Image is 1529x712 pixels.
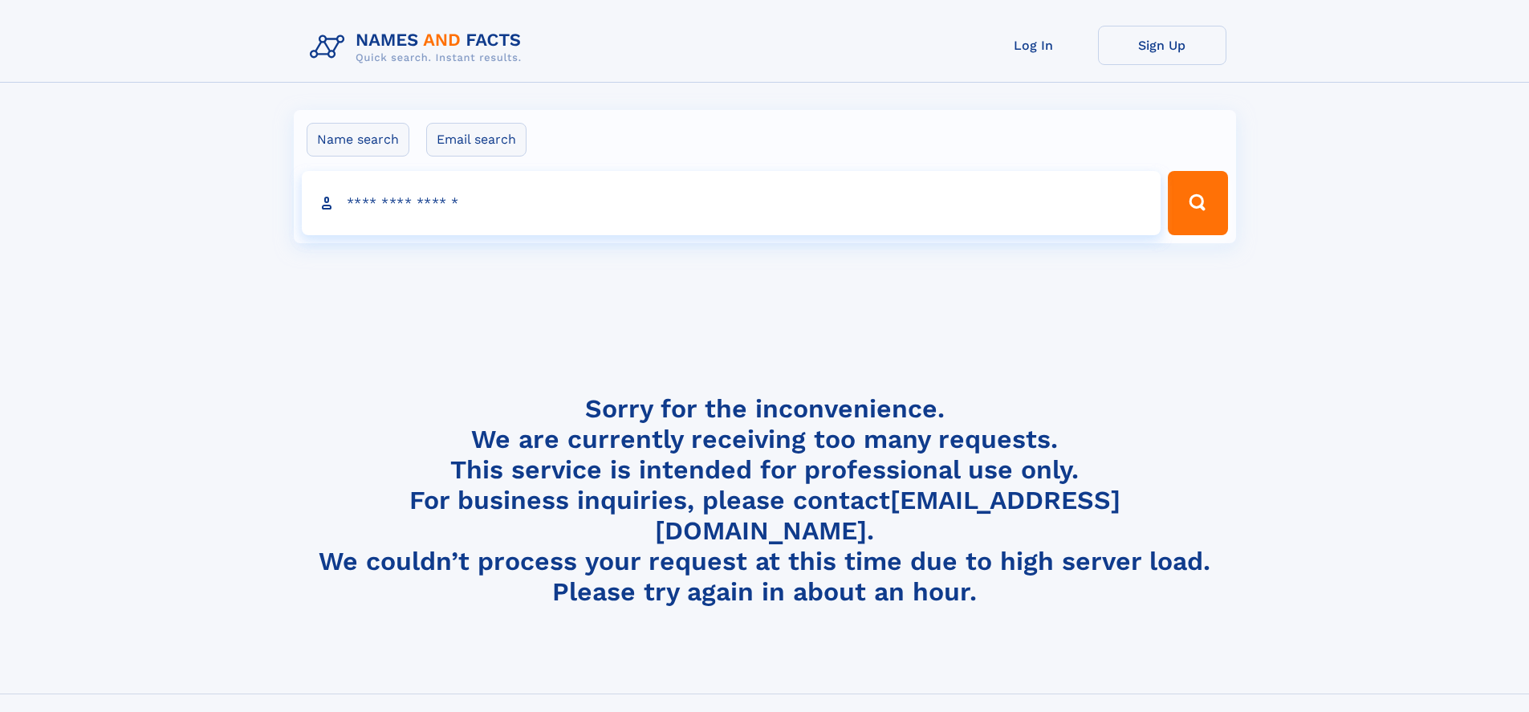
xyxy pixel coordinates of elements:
[1168,171,1227,235] button: Search Button
[302,171,1161,235] input: search input
[655,485,1120,546] a: [EMAIL_ADDRESS][DOMAIN_NAME]
[307,123,409,157] label: Name search
[426,123,527,157] label: Email search
[303,393,1226,608] h4: Sorry for the inconvenience. We are currently receiving too many requests. This service is intend...
[1098,26,1226,65] a: Sign Up
[970,26,1098,65] a: Log In
[303,26,535,69] img: Logo Names and Facts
